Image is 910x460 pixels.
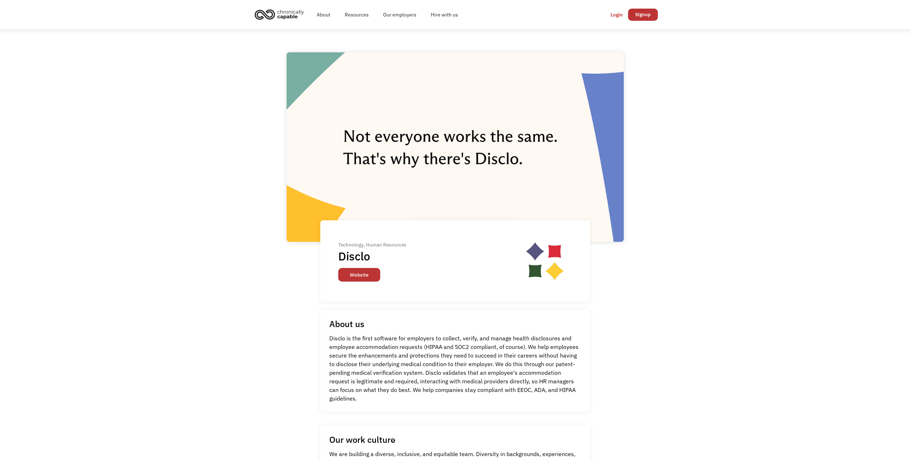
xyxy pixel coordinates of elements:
h1: About us [329,318,364,329]
p: Disclo is the first software for employers to collect, verify, and manage health disclosures and ... [329,334,581,403]
a: Signup [628,9,658,21]
a: Website [338,268,380,282]
a: Resources [338,3,376,26]
img: Chronically Capable logo [253,6,306,22]
a: home [253,6,310,22]
div: Login [610,10,623,19]
h1: Our work culture [329,434,395,445]
h1: Disclo [338,249,397,263]
a: Login [605,9,628,21]
a: Hire with us [424,3,465,26]
div: Technology, Human Resources [338,240,406,249]
a: Our employers [376,3,424,26]
a: About [310,3,338,26]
